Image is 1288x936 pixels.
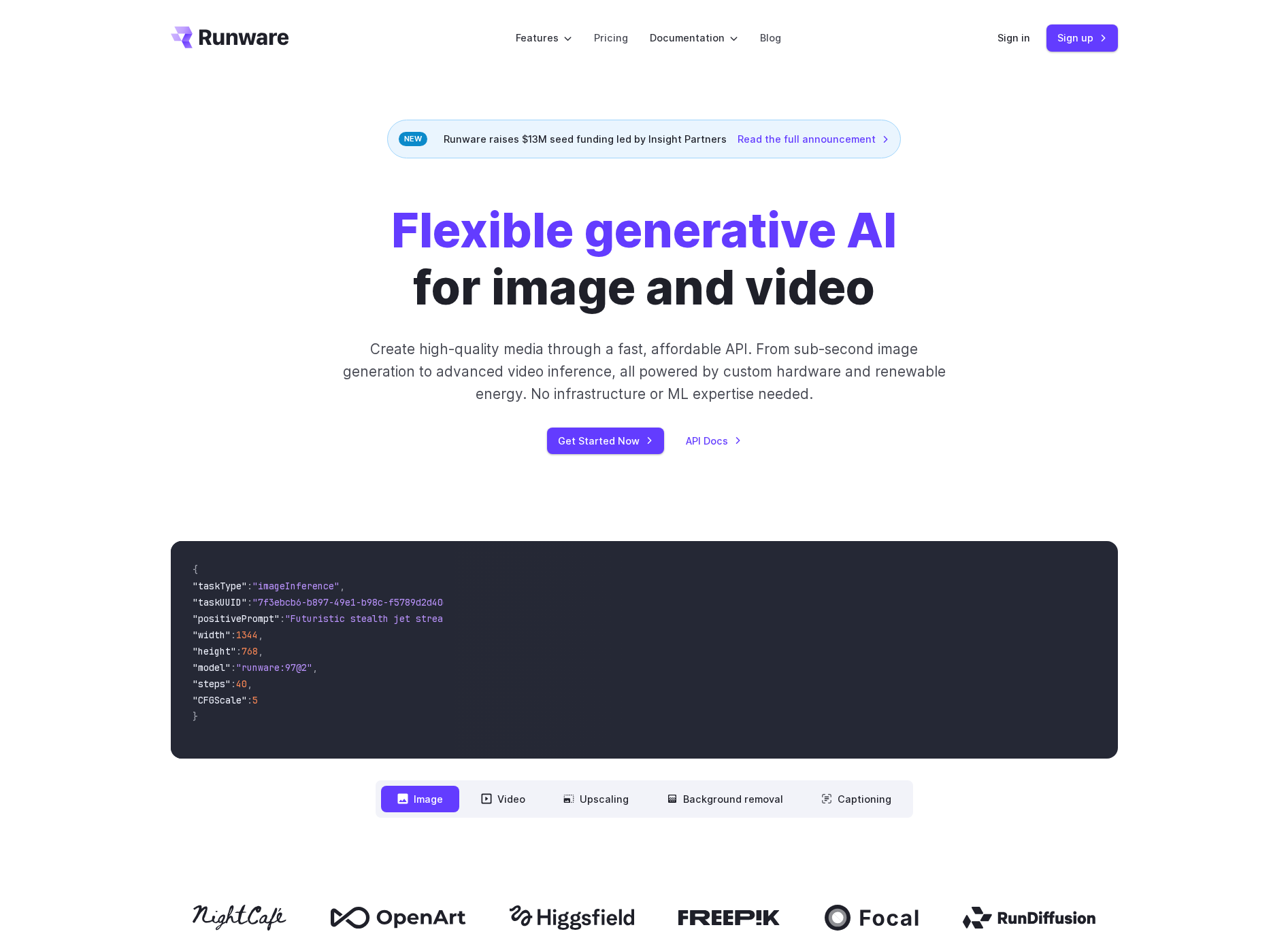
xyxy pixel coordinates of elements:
span: : [231,629,236,641]
a: API Docs [686,433,742,449]
span: "height" [193,645,236,657]
p: Create high-quality media through a fast, affordable API. From sub-second image generation to adv... [341,338,947,406]
span: "imageInference" [252,580,340,592]
div: Runware raises $13M seed funding led by Insight Partners [387,120,901,158]
label: Features [516,30,572,46]
a: Get Started Now [547,428,664,454]
span: , [258,629,263,641]
span: "taskType" [193,580,247,592]
span: : [236,645,242,657]
a: Pricing [594,30,628,46]
span: : [247,694,252,706]
span: { [193,564,198,576]
strong: Flexible generative AI [391,201,897,259]
span: "7f3ebcb6-b897-49e1-b98c-f5789d2d40d7" [252,596,459,608]
span: "taskUUID" [193,596,247,608]
a: Sign in [997,30,1030,46]
span: } [193,710,198,723]
span: "positivePrompt" [193,612,280,625]
span: "runware:97@2" [236,661,312,674]
button: Captioning [805,786,908,812]
span: : [247,596,252,608]
span: : [280,612,285,625]
span: 768 [242,645,258,657]
button: Upscaling [547,786,645,812]
span: , [258,645,263,657]
button: Background removal [650,786,799,812]
span: 1344 [236,629,258,641]
span: , [340,580,345,592]
span: 5 [252,694,258,706]
span: : [247,580,252,592]
span: : [231,678,236,690]
a: Blog [760,30,781,46]
span: , [247,678,252,690]
label: Documentation [650,30,738,46]
button: Video [465,786,542,812]
a: Read the full announcement [738,131,889,147]
span: 40 [236,678,247,690]
span: "model" [193,661,231,674]
a: Sign up [1046,24,1118,51]
button: Image [381,786,459,812]
span: , [312,661,318,674]
span: "width" [193,629,231,641]
span: "CFGScale" [193,694,247,706]
a: Go to / [171,27,289,48]
span: : [231,661,236,674]
span: "steps" [193,678,231,690]
span: "Futuristic stealth jet streaking through a neon-lit cityscape with glowing purple exhaust" [285,612,780,625]
h1: for image and video [391,202,897,316]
